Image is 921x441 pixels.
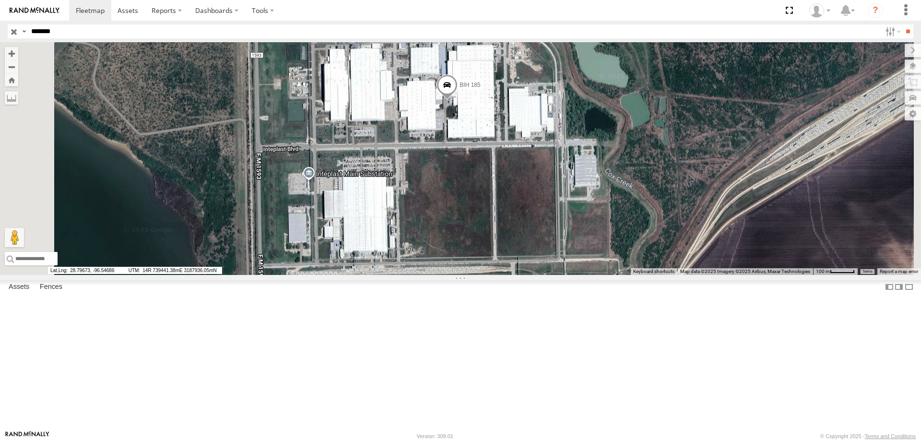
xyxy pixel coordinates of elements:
[813,268,858,275] button: Map Scale: 100 m per 48 pixels
[5,60,18,73] button: Zoom out
[417,433,453,439] div: Version: 309.01
[885,280,894,294] label: Dock Summary Table to the Left
[4,280,34,294] label: Assets
[868,3,883,18] i: ?
[633,268,674,275] button: Keyboard shortcuts
[5,431,49,441] a: Visit our Website
[5,73,18,86] button: Zoom Home
[865,433,916,439] a: Terms and Conditions
[904,280,914,294] label: Hide Summary Table
[806,3,834,18] div: Nele .
[882,24,902,38] label: Search Filter Options
[862,270,873,274] a: Terms (opens in new tab)
[48,267,125,274] span: 28.79673, -96.54686
[126,267,222,274] span: 14R 739441.38mE 3187936.05mN
[5,228,24,247] button: Drag Pegman onto the map to open Street View
[35,280,67,294] label: Fences
[5,47,18,60] button: Zoom in
[894,280,904,294] label: Dock Summary Table to the Right
[905,107,921,120] label: Map Settings
[816,269,830,274] span: 100 m
[20,24,28,38] label: Search Query
[5,91,18,105] label: Measure
[880,269,918,274] a: Report a map error
[10,7,59,14] img: rand-logo.svg
[820,433,916,439] div: © Copyright 2025 -
[460,82,480,88] span: BIH 185
[680,269,810,274] span: Map data ©2025 Imagery ©2025 Airbus, Maxar Technologies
